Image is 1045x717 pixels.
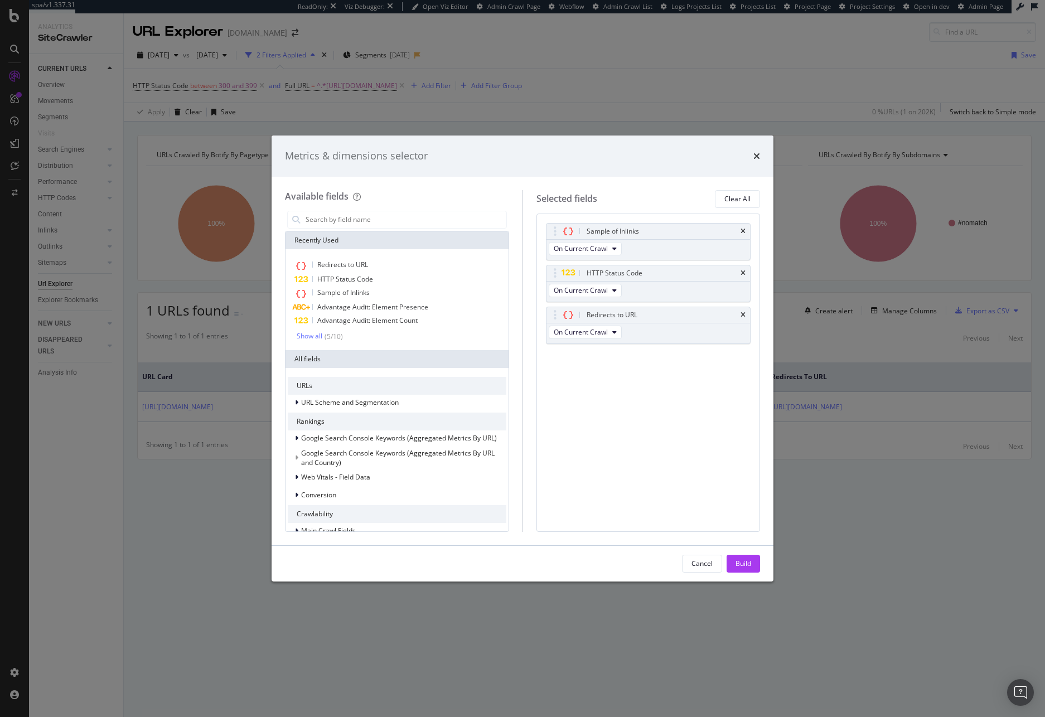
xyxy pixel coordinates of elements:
span: Sample of Inlinks [317,288,370,297]
div: times [741,312,746,318]
div: times [753,149,760,163]
button: Build [727,555,760,573]
span: Conversion [301,490,336,500]
div: Redirects to URLtimesOn Current Crawl [546,307,751,344]
div: Cancel [691,559,713,568]
div: modal [272,135,773,582]
div: Show all [297,332,322,340]
span: On Current Crawl [554,285,608,295]
span: URL Scheme and Segmentation [301,398,399,407]
button: On Current Crawl [549,326,622,339]
div: HTTP Status CodetimesOn Current Crawl [546,265,751,302]
div: ( 5 / 10 ) [322,332,343,341]
button: Clear All [715,190,760,208]
div: Crawlability [288,505,506,523]
div: All fields [286,350,509,368]
div: This group is disabled [288,448,506,467]
span: Google Search Console Keywords (Aggregated Metrics By URL) [301,433,497,443]
input: Search by field name [304,211,506,228]
button: On Current Crawl [549,242,622,255]
span: Web Vitals - Field Data [301,472,370,482]
div: Redirects to URL [587,309,637,321]
div: Available fields [285,190,349,202]
div: Open Intercom Messenger [1007,679,1034,706]
span: Advantage Audit: Element Count [317,316,418,325]
button: Cancel [682,555,722,573]
div: Metrics & dimensions selector [285,149,428,163]
div: times [741,228,746,235]
div: times [741,270,746,277]
span: Main Crawl Fields [301,526,356,535]
div: Clear All [724,194,751,204]
span: On Current Crawl [554,327,608,337]
div: Selected fields [536,192,597,205]
span: Redirects to URL [317,260,368,269]
div: Recently Used [286,231,509,249]
span: Advantage Audit: Element Presence [317,302,428,312]
span: On Current Crawl [554,244,608,253]
span: HTTP Status Code [317,274,373,284]
div: Rankings [288,413,506,430]
button: On Current Crawl [549,284,622,297]
div: Sample of Inlinks [587,226,639,237]
div: URLs [288,377,506,395]
div: Sample of InlinkstimesOn Current Crawl [546,223,751,260]
div: Build [736,559,751,568]
span: Google Search Console Keywords (Aggregated Metrics By URL and Country) [301,448,495,467]
div: HTTP Status Code [587,268,642,279]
